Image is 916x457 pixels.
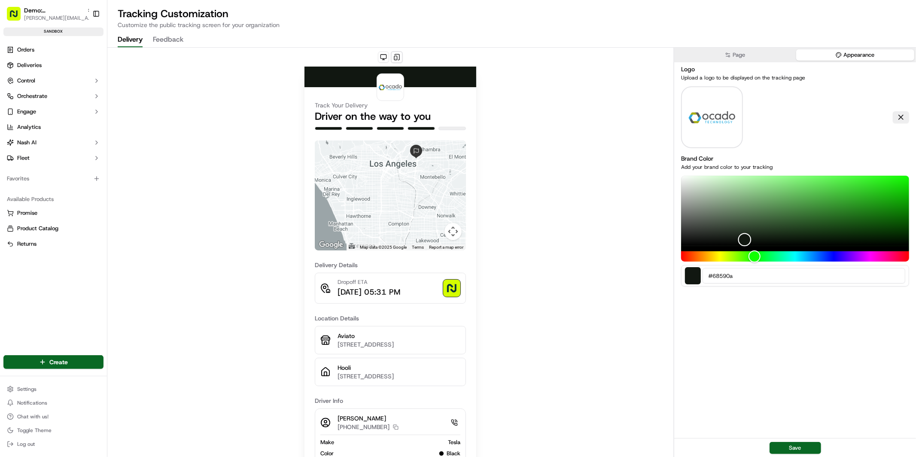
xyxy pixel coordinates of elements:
p: [STREET_ADDRESS] [338,340,460,349]
h3: Track Your Delivery [315,101,466,110]
a: Open this area in Google Maps (opens a new window) [317,239,345,250]
a: Analytics [3,120,103,134]
button: Engage [3,105,103,119]
span: Create [49,358,68,366]
span: Analytics [17,123,41,131]
button: Toggle Theme [3,424,103,436]
span: • [71,133,74,140]
button: Control [3,74,103,88]
div: Past conversations [9,112,58,119]
img: 4920774857489_3d7f54699973ba98c624_72.jpg [18,82,33,97]
div: sandbox [3,27,103,36]
button: Page [676,49,794,61]
img: Grace Nketiah [9,148,22,162]
p: Hooli [338,363,460,372]
div: Start new chat [39,82,141,91]
img: 1736555255976-a54dd68f-1ca7-489b-9aae-adbdc363a1c4 [9,82,24,97]
span: Nash AI [17,139,37,146]
div: Hue [681,251,909,262]
div: We're available if you need us! [39,91,118,97]
p: [PHONE_NUMBER] [338,423,390,431]
p: Dropoff ETA [338,278,400,286]
button: Log out [3,438,103,450]
button: Appearance [796,49,914,61]
a: Orders [3,43,103,57]
p: Customize the public tracking screen for your organization [118,21,906,29]
button: Keyboard shortcuts [349,245,355,249]
h2: Driver on the way to you [315,110,466,123]
span: Settings [17,386,37,393]
p: Upload a logo to be displayed on the tracking page [681,74,909,81]
a: Powered byPylon [61,213,104,219]
span: Chat with us! [17,413,49,420]
button: Promise [3,206,103,220]
button: Fleet [3,151,103,165]
p: Welcome 👋 [9,34,156,48]
span: API Documentation [81,192,138,201]
button: Demo: [GEOGRAPHIC_DATA][PERSON_NAME][EMAIL_ADDRESS][DOMAIN_NAME] [3,3,89,24]
span: Toggle Theme [17,427,52,434]
span: [DATE] [76,156,94,163]
span: Deliveries [17,61,42,69]
img: Frederick Szydlowski [9,125,22,139]
a: 📗Knowledge Base [5,189,69,204]
a: Promise [7,209,100,217]
span: Engage [17,108,36,116]
span: Log out [17,441,35,448]
p: Add your brand color to your tracking [681,164,909,171]
button: Map camera controls [444,223,462,240]
p: Aviato [338,332,460,340]
img: photo_proof_of_delivery image [443,280,460,297]
button: [PERSON_NAME][EMAIL_ADDRESS][DOMAIN_NAME] [24,15,93,21]
label: Brand Color [681,155,713,162]
span: Product Catalog [17,225,58,232]
img: logo-public_tracking_screen-Demo%253A%2520UK-1758280537860.png [379,76,402,99]
img: Google [317,239,345,250]
h2: Tracking Customization [118,7,906,21]
h3: Driver Info [315,396,466,405]
a: 💻API Documentation [69,189,141,204]
button: Delivery [118,33,143,47]
button: Nash AI [3,136,103,149]
span: Orders [17,46,34,54]
span: Control [17,77,35,85]
h3: Location Details [315,314,466,323]
button: Chat with us! [3,411,103,423]
img: logo-public_tracking_screen-Demo%253A%2520UK-1758280537860.png [689,86,735,148]
label: Logo [681,65,695,73]
button: Settings [3,383,103,395]
span: • [71,156,74,163]
button: See all [133,110,156,120]
input: Got a question? Start typing here... [22,55,155,64]
span: [DATE] [76,133,94,140]
button: Orchestrate [3,89,103,103]
span: Notifications [17,399,47,406]
button: Demo: [GEOGRAPHIC_DATA] [24,6,83,15]
a: Terms (opens in new tab) [412,245,424,250]
p: [DATE] 05:31 PM [338,286,400,298]
button: Feedback [153,33,183,47]
button: Create [3,355,103,369]
button: Save [770,442,821,454]
div: 📗 [9,193,15,200]
button: Returns [3,237,103,251]
div: 💻 [73,193,79,200]
div: Color [681,176,909,246]
a: Deliveries [3,58,103,72]
div: Available Products [3,192,103,206]
button: Product Catalog [3,222,103,235]
span: Map data ©2025 Google [360,245,407,250]
span: Make [320,439,334,446]
span: Knowledge Base [17,192,66,201]
p: [STREET_ADDRESS] [338,372,460,381]
button: Start new chat [146,85,156,95]
span: [PERSON_NAME] [27,133,70,140]
img: 1736555255976-a54dd68f-1ca7-489b-9aae-adbdc363a1c4 [17,157,24,164]
span: [PERSON_NAME] [27,156,70,163]
span: Tesla [448,439,460,446]
p: [PERSON_NAME] [338,414,399,423]
img: Nash [9,9,26,26]
span: Pylon [85,213,104,219]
